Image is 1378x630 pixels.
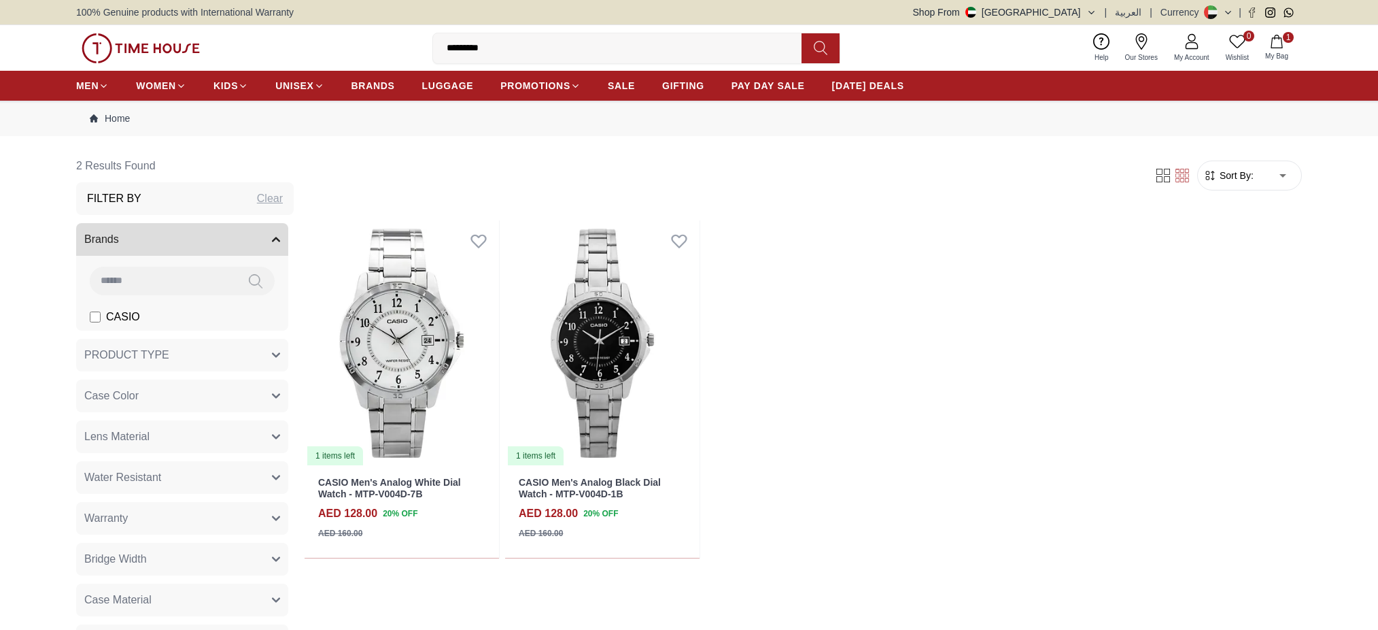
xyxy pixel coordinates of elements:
[1284,7,1294,18] a: Whatsapp
[422,73,474,98] a: LUGGAGE
[275,79,313,93] span: UNISEX
[84,551,147,567] span: Bridge Width
[305,220,499,466] img: CASIO Men's Analog White Dial Watch - MTP-V004D-7B
[87,190,141,207] h3: Filter By
[913,5,1097,19] button: Shop From[GEOGRAPHIC_DATA]
[608,79,635,93] span: SALE
[583,508,618,520] span: 20 % OFF
[731,73,805,98] a: PAY DAY SALE
[76,584,288,616] button: Case Material
[1160,5,1205,19] div: Currency
[1086,31,1117,65] a: Help
[90,312,101,322] input: CASIO
[1243,31,1254,42] span: 0
[1117,31,1166,65] a: Our Stores
[1150,5,1152,19] span: |
[76,339,288,371] button: PRODUCT TYPE
[500,79,570,93] span: PROMOTIONS
[84,510,128,527] span: Warranty
[1283,32,1294,43] span: 1
[106,309,140,325] span: CASIO
[84,429,150,445] span: Lens Material
[1239,5,1241,19] span: |
[1203,169,1254,182] button: Sort By:
[257,190,283,207] div: Clear
[1115,5,1141,19] button: العربية
[965,7,976,18] img: United Arab Emirates
[318,477,461,499] a: CASIO Men's Analog White Dial Watch - MTP-V004D-7B
[76,101,1302,136] nav: Breadcrumb
[608,73,635,98] a: SALE
[84,592,152,608] span: Case Material
[505,220,700,466] a: CASIO Men's Analog Black Dial Watch - MTP-V004D-1B1 items left
[519,505,578,522] h4: AED 128.00
[1169,52,1215,63] span: My Account
[519,477,661,499] a: CASIO Men's Analog Black Dial Watch - MTP-V004D-1B
[84,347,169,363] span: PRODUCT TYPE
[76,380,288,412] button: Case Color
[1217,169,1254,182] span: Sort By:
[351,73,395,98] a: BRANDS
[731,79,805,93] span: PAY DAY SALE
[1260,51,1294,61] span: My Bag
[508,446,564,465] div: 1 items left
[90,112,130,125] a: Home
[1220,52,1254,63] span: Wishlist
[1120,52,1163,63] span: Our Stores
[662,73,704,98] a: GIFTING
[1257,32,1296,64] button: 1My Bag
[84,231,119,248] span: Brands
[1218,31,1257,65] a: 0Wishlist
[1105,5,1107,19] span: |
[275,73,324,98] a: UNISEX
[351,79,395,93] span: BRANDS
[305,220,499,466] a: CASIO Men's Analog White Dial Watch - MTP-V004D-7B1 items left
[1089,52,1114,63] span: Help
[213,79,238,93] span: KIDS
[76,543,288,576] button: Bridge Width
[318,527,362,540] div: AED 160.00
[82,33,200,63] img: ...
[1265,7,1275,18] a: Instagram
[76,5,294,19] span: 100% Genuine products with International Warranty
[1247,7,1257,18] a: Facebook
[519,527,563,540] div: AED 160.00
[76,150,294,182] h6: 2 Results Found
[307,446,363,465] div: 1 items left
[832,73,904,98] a: [DATE] DEALS
[662,79,704,93] span: GIFTING
[84,469,161,486] span: Water Resistant
[505,220,700,466] img: CASIO Men's Analog Black Dial Watch - MTP-V004D-1B
[76,223,288,256] button: Brands
[84,388,139,404] span: Case Color
[136,73,186,98] a: WOMEN
[832,79,904,93] span: [DATE] DEALS
[500,73,581,98] a: PROMOTIONS
[76,420,288,453] button: Lens Material
[136,79,176,93] span: WOMEN
[76,502,288,535] button: Warranty
[76,461,288,494] button: Water Resistant
[318,505,377,522] h4: AED 128.00
[383,508,417,520] span: 20 % OFF
[422,79,474,93] span: LUGGAGE
[213,73,248,98] a: KIDS
[76,79,99,93] span: MEN
[76,73,109,98] a: MEN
